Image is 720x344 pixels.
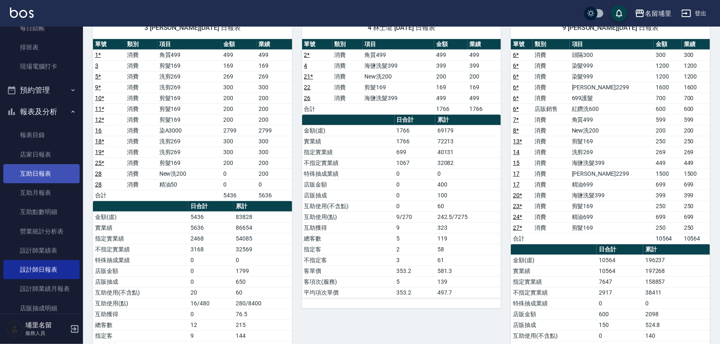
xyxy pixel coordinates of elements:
td: 消費 [125,71,157,82]
a: 營業統計分析表 [3,222,80,241]
td: 200 [256,93,292,103]
a: 28 [95,181,102,188]
td: 300 [256,147,292,157]
td: 精油50 [157,179,221,190]
td: 250 [654,201,682,211]
td: 金額(虛) [93,211,188,222]
td: 消費 [532,179,570,190]
td: New洗200 [157,168,221,179]
td: 300 [221,136,256,147]
td: 5436 [188,211,234,222]
td: 洗剪269 [157,147,221,157]
th: 項目 [570,39,654,50]
td: 合計 [93,190,125,201]
td: 58 [435,244,501,255]
td: 不指定客 [302,255,395,265]
td: 280/8400 [234,298,292,309]
td: 1600 [654,82,682,93]
td: 1799 [234,265,292,276]
td: 200 [256,114,292,125]
td: 剪髮169 [157,60,221,71]
td: 海鹽洗髮399 [570,190,654,201]
th: 單號 [93,39,125,50]
td: 269 [256,71,292,82]
td: 0 [188,276,234,287]
td: 250 [682,222,710,233]
td: 2799 [256,125,292,136]
td: 699 [682,179,710,190]
a: 互助點數明細 [3,202,80,221]
td: 699護髮 [570,93,654,103]
td: 消費 [532,93,570,103]
td: 指定客 [302,244,395,255]
th: 項目 [363,39,434,50]
td: 金額(虛) [302,125,395,136]
th: 累計 [435,115,501,125]
td: 消費 [532,222,570,233]
td: 499 [468,49,501,60]
div: 名留埔里 [645,8,671,19]
span: 9 [PERSON_NAME][DATE] 日報表 [521,24,700,32]
td: 剪髮169 [570,136,654,147]
td: 合計 [302,103,332,114]
p: 服務人員 [25,329,68,337]
td: 消費 [125,179,157,190]
a: 14 [513,149,520,155]
td: 0 [395,179,435,190]
td: 60 [435,201,501,211]
td: 10564 [597,265,643,276]
a: 每日結帳 [3,19,80,38]
th: 累計 [643,244,710,255]
th: 類別 [532,39,570,50]
a: 排班表 [3,38,80,57]
td: 242.5/7275 [435,211,501,222]
td: 699 [395,147,435,157]
a: 16 [95,127,102,134]
td: 100 [435,190,501,201]
td: 54085 [234,233,292,244]
td: 200 [221,93,256,103]
td: 頭隔300 [570,49,654,60]
td: 1200 [682,60,710,71]
img: Logo [10,7,34,18]
a: 報表目錄 [3,125,80,145]
td: 剪髮169 [157,93,221,103]
td: 158857 [643,276,710,287]
td: 洗剪269 [157,71,221,82]
td: 16/480 [188,298,234,309]
td: 合計 [511,233,532,244]
td: 指定實業績 [511,276,597,287]
button: 名留埔里 [632,5,675,22]
td: 不指定實業績 [511,287,597,298]
td: 3 [395,255,435,265]
td: 200 [468,71,501,82]
td: 699 [682,211,710,222]
td: 200 [256,157,292,168]
td: 5636 [188,222,234,233]
td: 86654 [234,222,292,233]
td: 消費 [532,60,570,71]
a: 店家日報表 [3,145,80,164]
td: 精油699 [570,179,654,190]
td: 消費 [532,201,570,211]
span: 4 林士珽 [DATE] 日報表 [312,24,491,32]
td: 消費 [125,136,157,147]
td: 200 [434,71,468,82]
td: 72213 [435,136,501,147]
td: 353.2 [395,287,435,298]
td: 剪髮169 [363,82,434,93]
td: 119 [435,233,501,244]
td: 323 [435,222,501,233]
td: 499 [434,93,468,103]
td: 實業績 [511,265,597,276]
td: 169 [434,82,468,93]
th: 日合計 [188,201,234,212]
td: 499 [221,49,256,60]
a: 設計師日報表 [3,260,80,279]
td: 699 [654,179,682,190]
td: 200 [654,125,682,136]
td: 實業績 [93,222,188,233]
td: 0 [221,168,256,179]
td: 2468 [188,233,234,244]
td: 消費 [532,125,570,136]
